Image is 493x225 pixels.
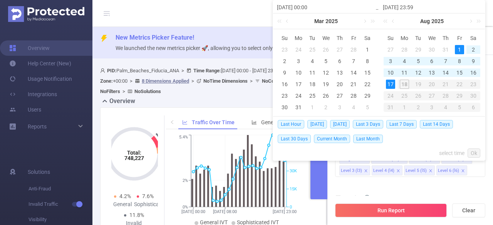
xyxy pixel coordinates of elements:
td: March 24, 2025 [292,90,305,102]
div: Level 4 (l4) [373,166,394,176]
td: August 12, 2025 [411,67,425,78]
div: 17 [294,80,303,89]
td: March 26, 2025 [319,90,333,102]
div: 28 [349,45,358,54]
span: Last Hour [278,120,304,128]
div: 18 [308,80,317,89]
td: March 9, 2025 [278,67,292,78]
div: 30 [280,103,289,112]
a: 2025 [431,13,444,29]
div: 27 [425,91,439,100]
div: 10 [294,68,303,77]
i: icon: info-circle [364,195,370,200]
div: 11 [308,68,317,77]
span: Last Month [353,135,383,143]
i: icon: close [429,169,433,173]
div: 2 [321,103,330,112]
div: 5 [453,103,466,112]
div: 31 [384,103,397,112]
td: March 3, 2025 [292,55,305,67]
span: Last 3 Days [353,120,383,128]
b: No Solutions [134,88,161,94]
div: 3 [425,103,439,112]
th: Mon [292,32,305,44]
div: 9 [469,57,478,66]
div: 4 [308,57,317,66]
div: Sophisticated [134,200,157,208]
img: Protected Media [8,6,84,22]
td: August 3, 2025 [384,55,397,67]
div: 5 [414,57,423,66]
li: Level 3 (l3) [339,165,370,175]
td: March 28, 2025 [347,90,361,102]
span: > [179,68,186,73]
span: Reports [28,123,47,130]
span: Sa [361,35,374,42]
th: Sun [384,32,397,44]
td: March 7, 2025 [347,55,361,67]
div: Level 5 (l5) [406,166,427,176]
b: Time Range: [193,68,221,73]
a: Last year (Control + left) [382,13,392,29]
td: February 24, 2025 [292,44,305,55]
td: July 31, 2025 [439,44,453,55]
h2: Overview [109,97,135,106]
div: 15 [455,68,464,77]
td: August 25, 2025 [397,90,411,102]
span: Last 7 Days [386,120,417,128]
div: 4 [439,103,453,112]
div: 8 [363,57,372,66]
u: 8 Dimensions Applied [142,78,189,84]
i: icon: close [364,169,368,173]
td: August 26, 2025 [411,90,425,102]
div: 28 [349,91,358,100]
th: Thu [333,32,347,44]
td: February 28, 2025 [347,44,361,55]
span: Su [384,35,397,42]
div: 31 [294,103,303,112]
div: 23 [466,80,480,89]
span: 4.2% [119,193,131,199]
div: 14 [349,68,358,77]
i: icon: bar-chart [252,120,257,125]
div: 5 [363,103,372,112]
td: September 6, 2025 [466,102,480,113]
div: 24 [294,45,303,54]
th: Tue [411,32,425,44]
td: August 19, 2025 [411,78,425,90]
a: Previous month (PageUp) [284,13,291,29]
span: > [120,88,127,94]
div: 27 [335,91,344,100]
td: August 9, 2025 [466,55,480,67]
td: August 4, 2025 [397,55,411,67]
td: August 2, 2025 [466,44,480,55]
div: 29 [453,91,466,100]
td: August 14, 2025 [439,67,453,78]
td: April 2, 2025 [319,102,333,113]
div: 4 [349,103,358,112]
td: August 29, 2025 [453,90,466,102]
td: March 11, 2025 [305,67,319,78]
tspan: [DATE] 23:00 [273,209,297,214]
td: August 31, 2025 [384,102,397,113]
td: March 31, 2025 [292,102,305,113]
span: Anti-Fraud [29,181,92,197]
div: 1 [455,45,464,54]
div: 10 [386,68,395,77]
div: 24 [294,91,303,100]
td: August 22, 2025 [453,78,466,90]
a: Mar [314,13,325,29]
a: Reports [28,119,47,134]
td: March 15, 2025 [361,67,374,78]
td: March 20, 2025 [333,78,347,90]
td: August 20, 2025 [425,78,439,90]
td: March 19, 2025 [319,78,333,90]
span: > [248,78,255,84]
div: 17 [386,80,395,89]
td: August 18, 2025 [397,78,411,90]
th: Sun [278,32,292,44]
i: icon: thunderbolt [100,35,108,42]
td: August 28, 2025 [439,90,453,102]
b: No Filters [100,88,120,94]
td: March 4, 2025 [305,55,319,67]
